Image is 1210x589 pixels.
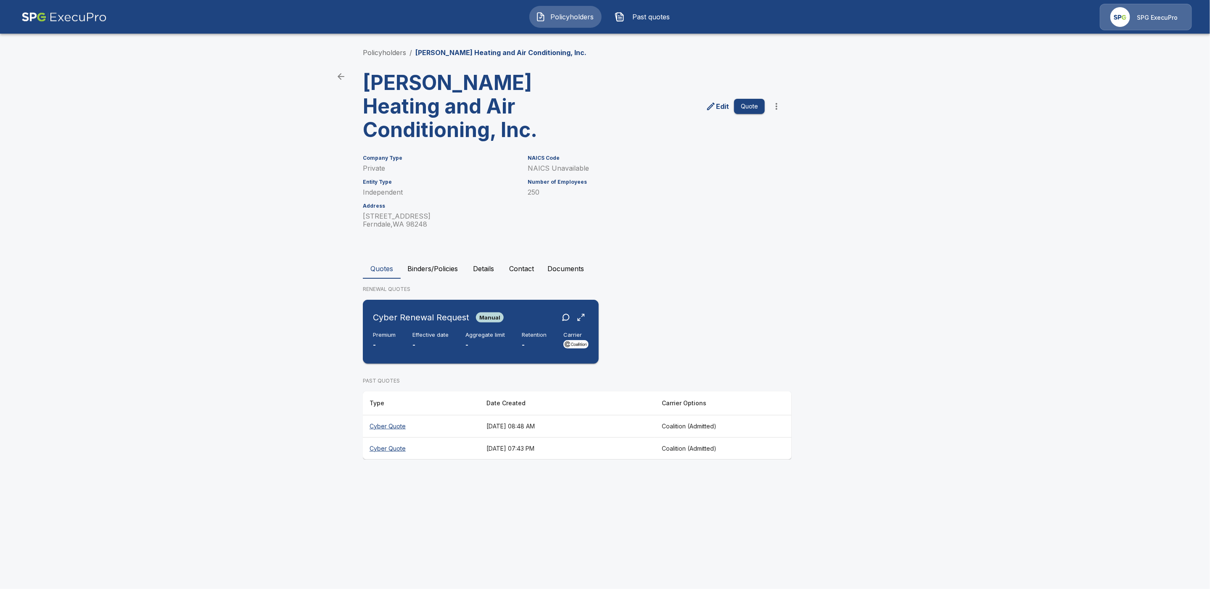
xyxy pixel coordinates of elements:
nav: breadcrumb [363,48,587,58]
img: Policyholders Icon [536,12,546,22]
h6: Retention [522,332,547,338]
th: Cyber Quote [363,415,480,437]
th: Date Created [480,391,655,415]
h6: Carrier [563,332,589,338]
img: Past quotes Icon [615,12,625,22]
p: - [412,340,449,350]
p: - [373,340,396,350]
th: Coalition (Admitted) [655,437,792,460]
p: Private [363,164,518,172]
button: Quote [734,99,765,114]
button: Binders/Policies [401,259,465,279]
h3: [PERSON_NAME] Heating and Air Conditioning, Inc. [363,71,571,142]
th: Cyber Quote [363,437,480,460]
p: - [465,340,505,350]
img: Agency Icon [1110,7,1130,27]
p: PAST QUOTES [363,377,792,385]
h6: Entity Type [363,179,518,185]
p: [PERSON_NAME] Heating and Air Conditioning, Inc. [415,48,587,58]
p: 250 [528,188,765,196]
button: Contact [502,259,541,279]
p: Edit [716,101,729,111]
h6: Number of Employees [528,179,765,185]
h6: Cyber Renewal Request [373,311,469,324]
h6: Company Type [363,155,518,161]
button: more [768,98,785,115]
p: [STREET_ADDRESS] Ferndale , WA 98248 [363,212,518,228]
button: Quotes [363,259,401,279]
a: edit [704,100,731,113]
h6: Premium [373,332,396,338]
p: SPG ExecuPro [1137,13,1178,22]
div: policyholder tabs [363,259,847,279]
p: NAICS Unavailable [528,164,765,172]
th: Carrier Options [655,391,792,415]
button: Policyholders IconPolicyholders [529,6,602,28]
p: Independent [363,188,518,196]
span: Past quotes [628,12,674,22]
button: Details [465,259,502,279]
table: responsive table [363,391,792,460]
span: Policyholders [549,12,595,22]
button: Documents [541,259,591,279]
h6: Aggregate limit [465,332,505,338]
p: - [522,340,547,350]
button: Past quotes IconPast quotes [608,6,681,28]
th: [DATE] 07:43 PM [480,437,655,460]
a: back [333,68,349,85]
th: Type [363,391,480,415]
li: / [409,48,412,58]
img: AA Logo [21,4,107,30]
img: Carrier [563,340,589,349]
a: Agency IconSPG ExecuPro [1100,4,1192,30]
th: [DATE] 08:48 AM [480,415,655,437]
th: Coalition (Admitted) [655,415,792,437]
h6: Address [363,203,518,209]
p: RENEWAL QUOTES [363,285,847,293]
h6: Effective date [412,332,449,338]
a: Policyholders [363,48,406,57]
span: Manual [476,314,504,321]
h6: NAICS Code [528,155,765,161]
